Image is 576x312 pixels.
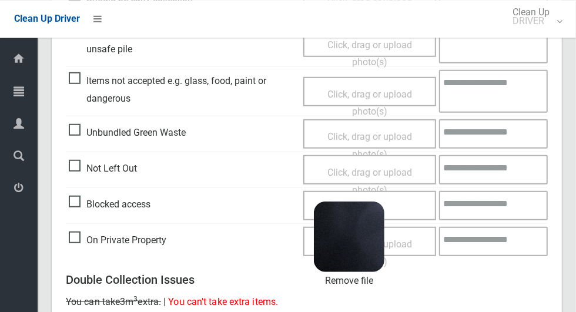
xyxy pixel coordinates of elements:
[69,195,150,213] span: Blocked access
[14,10,80,28] a: Clean Up Driver
[69,231,166,249] span: On Private Property
[69,22,297,57] span: Incorrectly presented e.g. small, loose items or unsafe pile
[163,296,166,307] span: |
[66,296,161,307] span: You can take extra.
[314,271,384,289] a: Remove file
[69,72,297,106] span: Items not accepted e.g. glass, food, paint or dangerous
[120,296,138,307] span: 3m
[69,159,137,177] span: Not Left Out
[66,273,548,286] h3: Double Collection Issues
[507,8,561,25] span: Clean Up
[327,39,412,68] span: Click, drag or upload photo(s)
[327,130,412,159] span: Click, drag or upload photo(s)
[327,88,412,117] span: Click, drag or upload photo(s)
[327,166,412,195] span: Click, drag or upload photo(s)
[14,13,80,24] span: Clean Up Driver
[513,16,550,25] small: DRIVER
[168,296,278,307] span: You can't take extra items.
[69,123,186,141] span: Unbundled Green Waste
[133,294,138,303] sup: 3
